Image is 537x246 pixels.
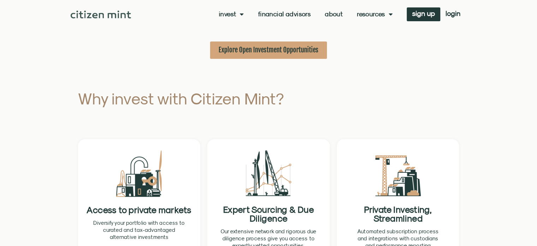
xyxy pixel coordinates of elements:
[341,205,455,223] h2: Private Investing, Streamlined
[219,11,244,18] a: Invest
[412,11,435,16] span: sign up
[82,206,196,214] h2: Access to private markets
[440,7,466,21] a: login
[93,220,185,240] span: Diversify your portfolio with access to curated and tax-advantaged alternative investments
[219,46,318,55] span: Explore Open Investment Opportunities
[71,11,131,18] img: Citizen Mint
[210,41,327,59] a: Explore Open Investment Opportunities
[258,11,311,18] a: Financial Advisors
[407,7,440,21] a: sign up
[325,11,343,18] a: About
[446,11,460,16] span: login
[357,11,393,18] a: Resources
[211,205,326,223] h2: Expert Sourcing & Due Diligence
[78,91,323,107] h2: Why invest with Citizen Mint?
[219,11,393,18] nav: Menu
